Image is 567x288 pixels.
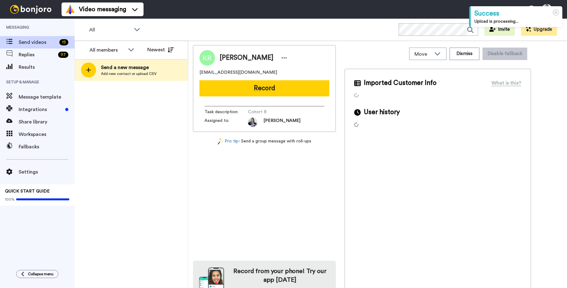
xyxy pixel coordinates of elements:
div: All members [89,46,125,54]
span: Task description : [204,109,248,115]
button: Record [199,80,329,96]
div: 19 [59,39,68,45]
span: Cohort B [248,109,307,115]
span: Share library [19,118,75,126]
span: Send a new message [101,64,157,71]
span: Fallbacks [19,143,75,151]
span: Video messaging [79,5,126,14]
img: c3ca3c2c-c6a5-4eb8-8ef6-d382032d8279-1749137608.jpg [248,118,257,127]
span: Results [19,63,75,71]
div: Upload is processing... [474,18,559,25]
span: [EMAIL_ADDRESS][DOMAIN_NAME] [199,69,277,76]
div: What is this? [492,79,521,87]
span: [PERSON_NAME] [263,118,300,127]
button: Newest [143,44,178,56]
button: Upgrade [521,23,557,36]
span: [PERSON_NAME] [220,53,273,63]
img: Image of Kimberlee Riles-Stewart [199,50,215,66]
div: 97 [58,52,68,58]
span: Settings [19,168,75,176]
div: - Send a group message with roll-ups [193,138,336,145]
button: Collapse menu [16,270,58,278]
span: Move [414,50,431,58]
span: Add new contact or upload CSV [101,71,157,76]
img: magic-wand.svg [218,138,223,145]
span: All [89,26,131,34]
span: Replies [19,51,56,58]
img: vm-color.svg [65,4,75,14]
span: Assigned to: [204,118,248,127]
span: Workspaces [19,131,75,138]
div: Success [474,9,559,18]
img: bj-logo-header-white.svg [7,5,54,14]
button: Dismiss [450,48,479,60]
span: 100% [5,197,15,202]
h4: Record from your phone! Try our app [DATE] [230,267,330,284]
span: Collapse menu [28,272,53,276]
span: Send videos [19,39,57,46]
span: Message template [19,93,75,101]
button: Invite [484,23,515,36]
span: User history [364,108,400,117]
a: Pro tip [218,138,238,145]
span: QUICK START GUIDE [5,189,50,193]
span: Imported Customer Info [364,78,437,88]
span: Integrations [19,106,63,113]
button: Disable fallback [482,48,527,60]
